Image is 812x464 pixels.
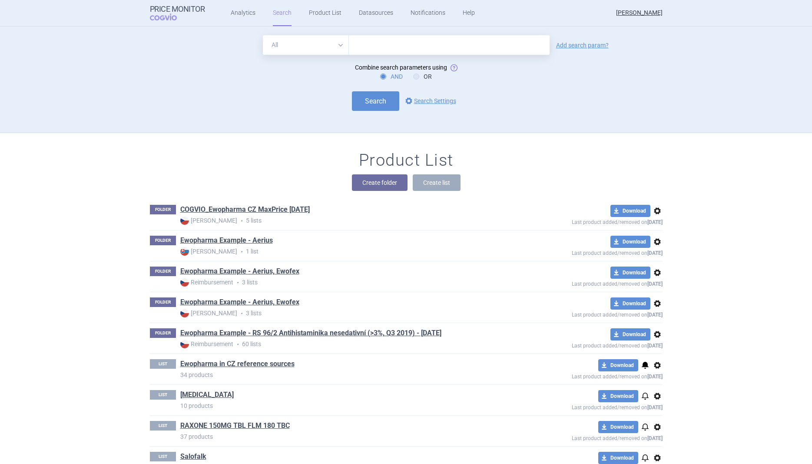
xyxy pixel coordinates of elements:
[352,174,408,191] button: Create folder
[180,297,299,309] h1: Ewopharma Example - Aerius, Ewofex
[237,247,246,256] i: •
[509,248,663,256] p: Last product added/removed on
[509,310,663,318] p: Last product added/removed on
[610,236,650,248] button: Download
[355,64,447,71] span: Combine search parameters using
[150,297,176,307] p: FOLDER
[610,328,650,340] button: Download
[598,421,638,433] button: Download
[180,359,295,369] a: Ewopharma in CZ reference sources
[150,359,176,369] p: LIST
[180,309,189,317] img: CZ
[610,205,650,217] button: Download
[180,205,310,214] a: COGVIO_Ewopharma CZ MaxPrice [DATE]
[180,247,509,256] p: 1 list
[509,402,663,411] p: Last product added/removed on
[180,432,509,441] p: 37 products
[556,42,609,48] a: Add search param?
[647,312,663,318] strong: [DATE]
[180,216,509,225] p: 5 lists
[150,5,205,21] a: Price MonitorCOGVIO
[237,309,246,318] i: •
[180,247,237,256] strong: [PERSON_NAME]
[180,359,295,371] h1: Ewopharma in CZ reference sources
[509,371,663,380] p: Last product added/removed on
[237,217,246,225] i: •
[610,297,650,310] button: Download
[180,278,509,287] p: 3 lists
[610,267,650,279] button: Download
[647,250,663,256] strong: [DATE]
[380,72,403,81] label: AND
[509,217,663,225] p: Last product added/removed on
[647,219,663,225] strong: [DATE]
[180,267,299,278] h1: Ewopharma Example - Aerius, Ewofex
[180,340,189,348] img: CZ
[150,267,176,276] p: FOLDER
[647,404,663,411] strong: [DATE]
[180,328,441,338] a: Ewopharma Example - RS 96/2 Antihistaminika nesedativní (>3%, Q3 2019) - [DATE]
[180,205,310,216] h1: COGVIO_Ewopharma CZ MaxPrice 6.10.2020
[359,150,454,170] h1: Product List
[180,278,233,287] strong: Reimbursement
[150,328,176,338] p: FOLDER
[647,435,663,441] strong: [DATE]
[233,340,242,349] i: •
[180,401,509,410] p: 10 products
[180,328,441,340] h1: Ewopharma Example - RS 96/2 Antihistaminika nesedativní (>3%, Q3 2019) - 6.1.2020
[150,421,176,431] p: LIST
[598,390,638,402] button: Download
[509,279,663,287] p: Last product added/removed on
[150,452,176,461] p: LIST
[180,340,509,349] p: 60 lists
[180,452,206,461] a: Salofalk
[180,309,237,317] strong: [PERSON_NAME]
[180,216,189,225] img: CZ
[647,343,663,349] strong: [DATE]
[180,236,273,245] a: Ewopharma Example - Aerius
[509,340,663,349] p: Last product added/removed on
[150,5,205,13] strong: Price Monitor
[180,309,509,318] p: 3 lists
[180,216,237,225] strong: [PERSON_NAME]
[180,340,233,348] strong: Reimbursement
[180,421,290,431] a: RAXONE 150MG TBL FLM 180 TBC
[404,96,456,106] a: Search Settings
[180,236,273,247] h1: Ewopharma Example - Aerius
[180,267,299,276] a: Ewopharma Example - Aerius, Ewofex
[413,174,461,191] button: Create list
[150,13,189,20] span: COGVIO
[180,452,206,463] h1: Salofalk
[598,359,638,371] button: Download
[509,433,663,441] p: Last product added/removed on
[180,371,509,379] p: 34 products
[413,72,432,81] label: OR
[647,281,663,287] strong: [DATE]
[180,390,234,401] h1: Nexavar
[150,390,176,400] p: LIST
[180,421,290,432] h1: RAXONE 150MG TBL FLM 180 TBC
[180,297,299,307] a: Ewopharma Example - Aerius, Ewofex
[180,278,189,287] img: CZ
[647,374,663,380] strong: [DATE]
[352,91,399,111] button: Search
[150,205,176,214] p: FOLDER
[150,236,176,245] p: FOLDER
[233,278,242,287] i: •
[180,390,234,400] a: [MEDICAL_DATA]
[598,452,638,464] button: Download
[180,247,189,256] img: SK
